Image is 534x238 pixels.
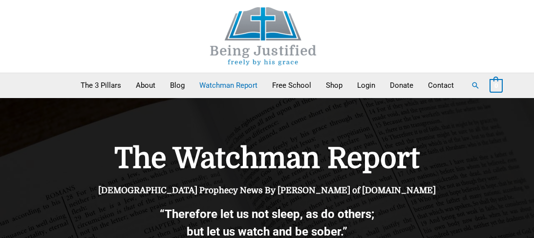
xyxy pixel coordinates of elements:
[128,73,163,98] a: About
[471,81,480,90] a: Search button
[163,73,192,98] a: Blog
[319,73,350,98] a: Shop
[265,73,319,98] a: Free School
[73,73,128,98] a: The 3 Pillars
[383,73,421,98] a: Donate
[73,73,461,98] nav: Primary Site Navigation
[350,73,383,98] a: Login
[490,81,503,90] a: View Shopping Cart, empty
[73,186,461,196] h4: [DEMOGRAPHIC_DATA] Prophecy News By [PERSON_NAME] of [DOMAIN_NAME]
[160,207,374,221] b: “Therefore let us not sleep, as do others;
[73,142,461,176] h1: The Watchman Report
[192,73,265,98] a: Watchman Report
[421,73,461,98] a: Contact
[494,82,498,89] span: 0
[190,7,337,65] img: Being Justified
